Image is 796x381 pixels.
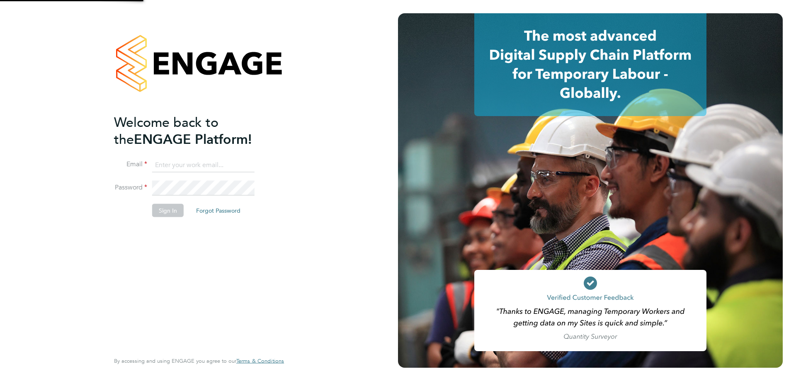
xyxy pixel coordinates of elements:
span: By accessing and using ENGAGE you agree to our [114,357,284,364]
button: Sign In [152,204,184,217]
input: Enter your work email... [152,158,255,172]
h2: ENGAGE Platform! [114,114,276,148]
span: Welcome back to the [114,114,218,147]
span: Terms & Conditions [236,357,284,364]
button: Forgot Password [189,204,247,217]
a: Terms & Conditions [236,358,284,364]
label: Password [114,183,147,192]
label: Email [114,160,147,169]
